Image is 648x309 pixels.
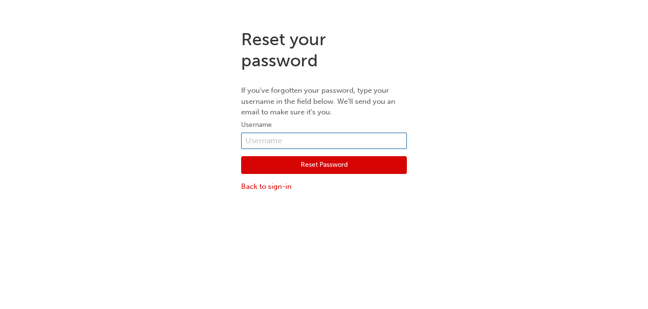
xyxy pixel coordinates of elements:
[241,156,407,174] button: Reset Password
[241,29,407,71] h1: Reset your password
[241,181,407,192] a: Back to sign-in
[241,85,407,118] p: If you've forgotten your password, type your username in the field below. We'll send you an email...
[241,119,407,131] label: Username
[241,133,407,149] input: Username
